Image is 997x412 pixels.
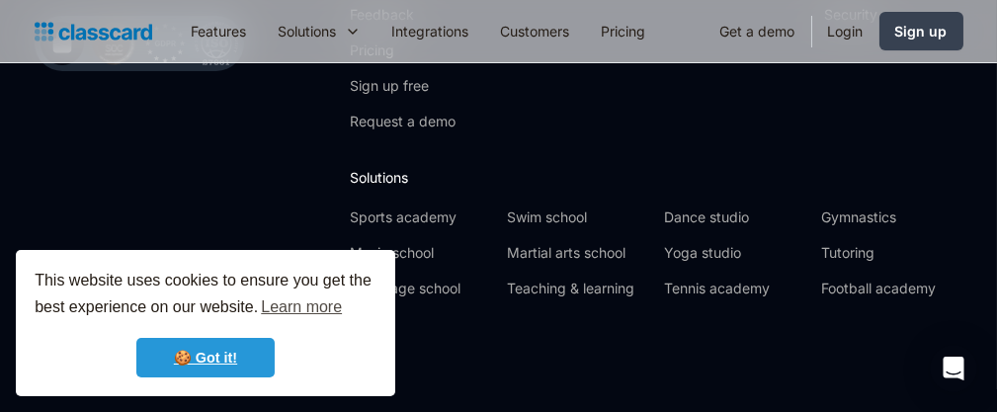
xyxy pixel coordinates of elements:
a: Customers [485,9,586,53]
a: Dance studio [665,207,806,227]
div: Solutions [263,9,376,53]
div: Open Intercom Messenger [930,345,977,392]
div: cookieconsent [16,250,395,396]
a: Gymnastics [822,207,963,227]
a: Pricing [586,9,662,53]
a: Sign up free [351,76,457,96]
a: learn more about cookies [258,292,345,322]
a: Get a demo [705,9,811,53]
a: Language school [351,279,492,298]
div: Solutions [279,21,337,41]
a: Football academy [822,279,963,298]
a: Sports academy [351,207,492,227]
div: Sign up [895,21,948,41]
a: Request a demo [351,112,457,131]
a: Yoga studio [665,243,806,263]
span: This website uses cookies to ensure you get the best experience on our website. [35,269,376,322]
a: Features [176,9,263,53]
a: Tennis academy [665,279,806,298]
a: Music school [351,243,492,263]
a: dismiss cookie message [136,338,275,377]
a: Swim school [508,207,649,227]
a: home [35,18,152,45]
a: Martial arts school [508,243,649,263]
a: Sign up [879,12,963,50]
h2: Solutions [351,167,963,188]
a: Teaching & learning [508,279,649,298]
a: Login [812,9,879,53]
a: Integrations [376,9,485,53]
a: Tutoring [822,243,963,263]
